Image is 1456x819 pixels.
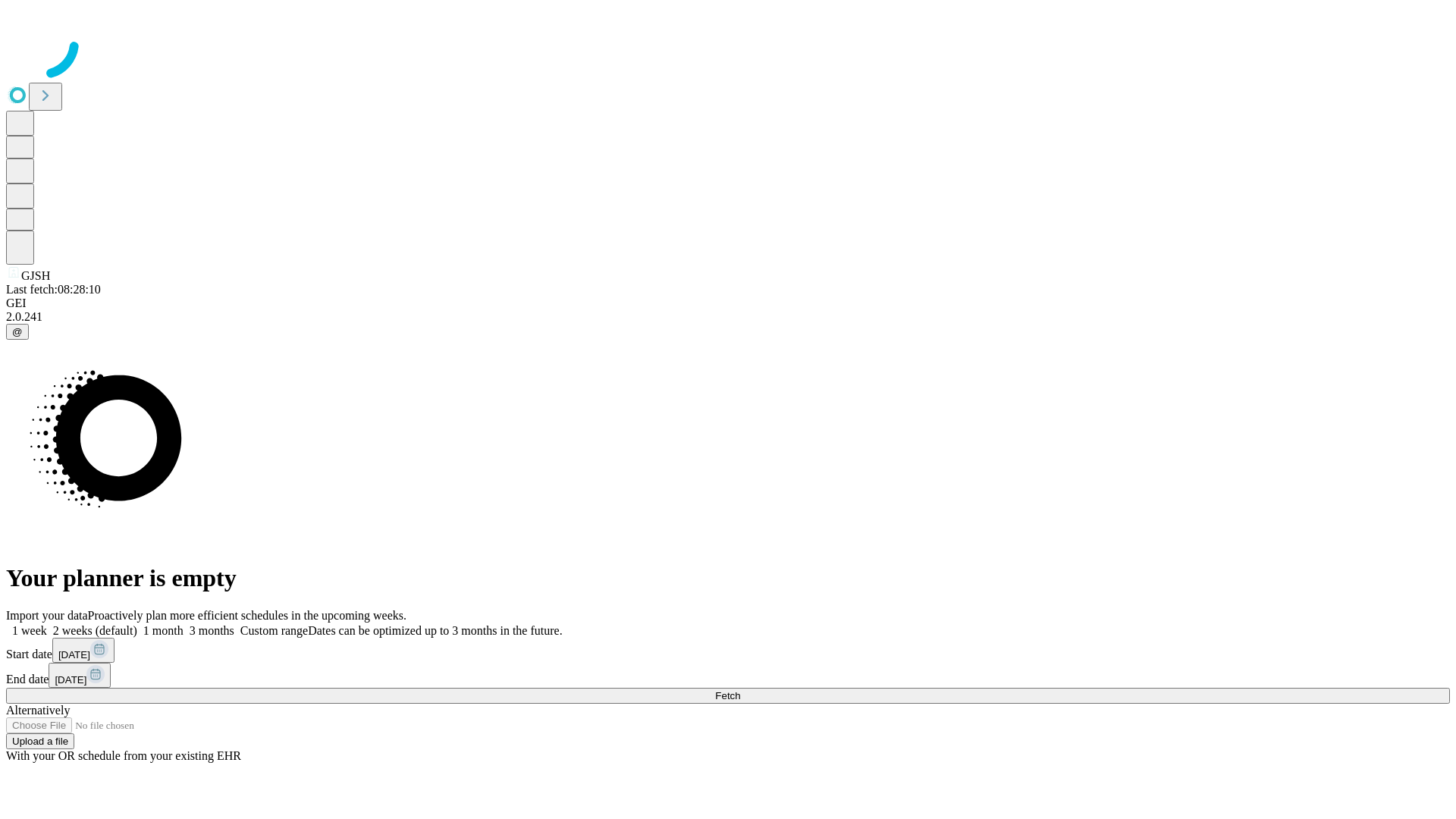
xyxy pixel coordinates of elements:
[6,638,1450,663] div: Start date
[6,283,101,296] span: Last fetch: 08:28:10
[53,624,137,637] span: 2 weeks (default)
[88,609,406,622] span: Proactively plan more efficient schedules in the upcoming weeks.
[6,324,29,340] button: @
[6,733,74,749] button: Upload a file
[190,624,234,637] span: 3 months
[21,269,50,282] span: GJSH
[12,326,23,337] span: @
[55,674,86,686] span: [DATE]
[6,297,1450,310] div: GEI
[240,624,308,637] span: Custom range
[715,690,740,701] span: Fetch
[6,749,241,762] span: With your OR schedule from your existing EHR
[58,649,90,661] span: [DATE]
[6,704,70,717] span: Alternatively
[6,564,1450,592] h1: Your planner is empty
[308,624,562,637] span: Dates can be optimized up to 3 months in the future.
[6,688,1450,704] button: Fetch
[52,638,115,663] button: [DATE]
[6,310,1450,324] div: 2.0.241
[6,609,88,622] span: Import your data
[143,624,184,637] span: 1 month
[12,624,47,637] span: 1 week
[6,663,1450,688] div: End date
[49,663,111,688] button: [DATE]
